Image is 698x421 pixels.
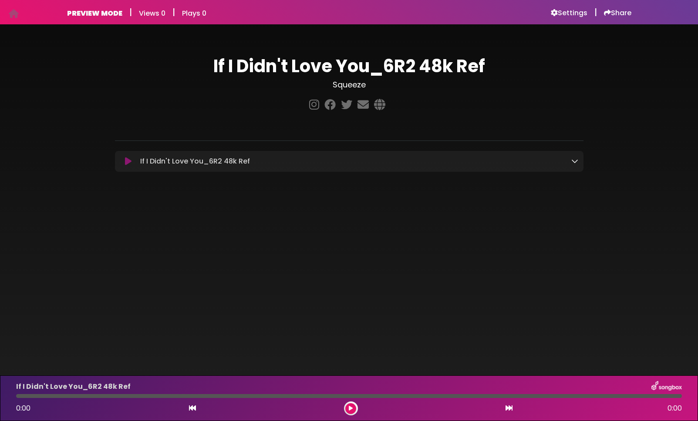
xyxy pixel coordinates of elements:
h3: Squeeze [115,80,583,90]
p: If I Didn't Love You_6R2 48k Ref [140,156,250,167]
h6: Plays 0 [182,9,206,17]
h6: PREVIEW MODE [67,9,122,17]
h5: | [594,7,597,17]
a: Share [604,9,631,17]
h5: | [172,7,175,17]
a: Settings [551,9,587,17]
h6: Views 0 [139,9,165,17]
h1: If I Didn't Love You_6R2 48k Ref [115,56,583,77]
h5: | [129,7,132,17]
